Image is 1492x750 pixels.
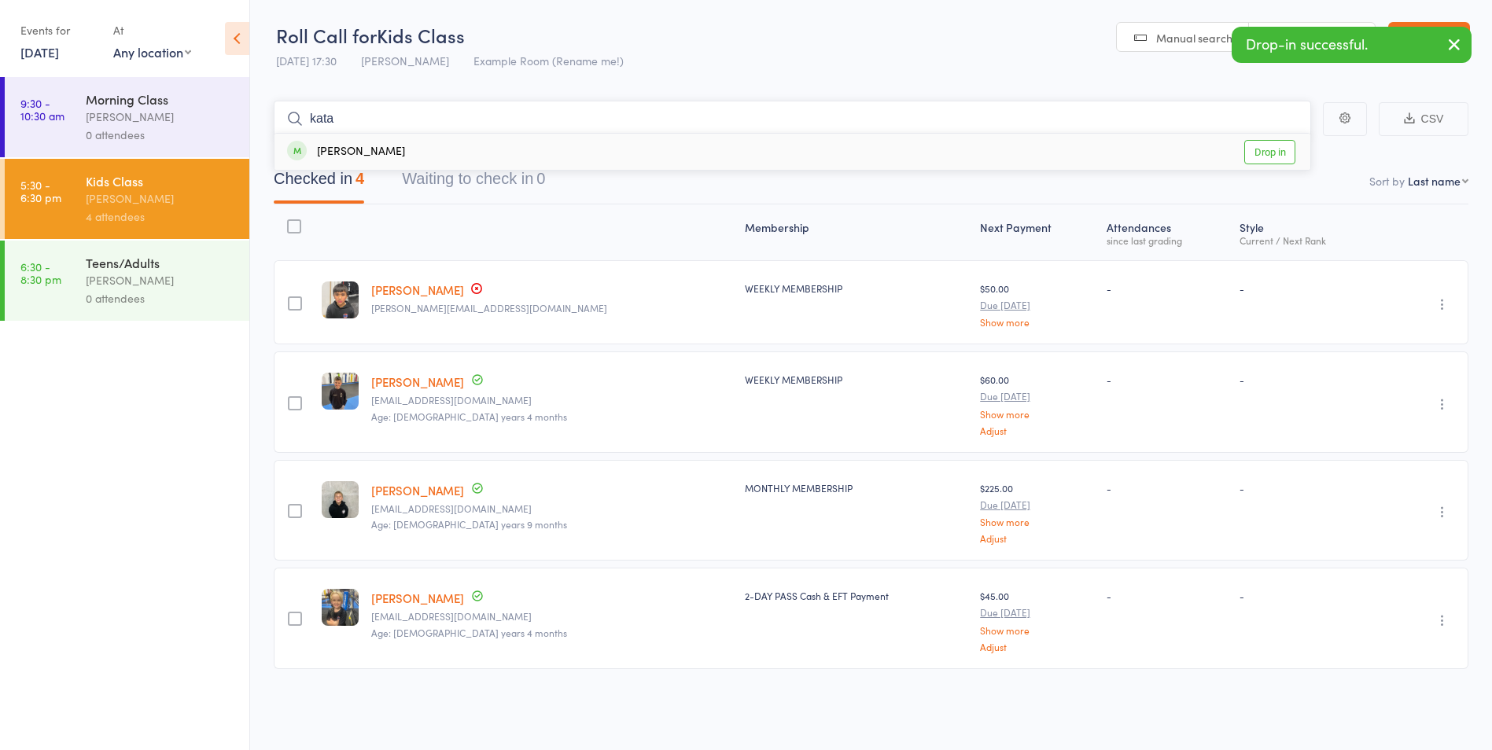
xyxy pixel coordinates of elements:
[980,317,1094,327] a: Show more
[1240,281,1376,295] div: -
[86,108,236,126] div: [PERSON_NAME]
[371,373,464,390] a: [PERSON_NAME]
[1408,173,1461,189] div: Last name
[5,77,249,157] a: 9:30 -10:30 amMorning Class[PERSON_NAME]0 attendees
[371,626,567,639] span: Age: [DEMOGRAPHIC_DATA] years 4 months
[1240,373,1376,386] div: -
[1388,22,1470,53] a: Exit roll call
[980,281,1094,327] div: $50.00
[371,503,732,514] small: Samibrahim430@gmail.com
[980,533,1094,543] a: Adjust
[371,281,464,298] a: [PERSON_NAME]
[1233,211,1383,253] div: Style
[1107,281,1226,295] div: -
[980,391,1094,402] small: Due [DATE]
[377,22,465,48] span: Kids Class
[980,517,1094,527] a: Show more
[980,409,1094,419] a: Show more
[1100,211,1232,253] div: Atten­dances
[86,271,236,289] div: [PERSON_NAME]
[322,373,359,410] img: image1751531244.png
[1107,589,1226,602] div: -
[356,170,364,187] div: 4
[371,517,567,531] span: Age: [DEMOGRAPHIC_DATA] years 9 months
[274,101,1311,137] input: Search by name
[739,211,974,253] div: Membership
[1369,173,1405,189] label: Sort by
[980,300,1094,311] small: Due [DATE]
[1240,589,1376,602] div: -
[1240,235,1376,245] div: Current / Next Rank
[322,589,359,626] img: image1748852634.png
[371,395,732,406] small: Mderke84@gmail.com
[536,170,545,187] div: 0
[86,126,236,144] div: 0 attendees
[980,642,1094,652] a: Adjust
[1240,481,1376,494] div: -
[1232,27,1472,63] div: Drop-in successful.
[322,481,359,518] img: image1748943070.png
[1244,140,1295,164] a: Drop in
[1107,235,1226,245] div: since last grading
[980,625,1094,635] a: Show more
[980,607,1094,618] small: Due [DATE]
[113,17,191,43] div: At
[276,22,377,48] span: Roll Call for
[361,53,449,68] span: [PERSON_NAME]
[322,281,359,318] img: image1753950937.png
[20,97,64,122] time: 9:30 - 10:30 am
[371,303,732,314] small: Brierley.keepa@gmail.com
[1156,30,1232,46] span: Manual search
[86,90,236,108] div: Morning Class
[86,289,236,307] div: 0 attendees
[371,482,464,498] a: [PERSON_NAME]
[371,611,732,622] small: shan031924@gmail.com
[371,590,464,606] a: [PERSON_NAME]
[980,589,1094,651] div: $45.00
[1107,373,1226,386] div: -
[287,143,405,161] div: [PERSON_NAME]
[86,254,236,271] div: Teens/Adults
[974,211,1100,253] div: Next Payment
[5,241,249,321] a: 6:30 -8:30 pmTeens/Adults[PERSON_NAME]0 attendees
[20,260,61,285] time: 6:30 - 8:30 pm
[20,178,61,204] time: 5:30 - 6:30 pm
[20,43,59,61] a: [DATE]
[1107,481,1226,494] div: -
[274,162,364,204] button: Checked in4
[113,43,191,61] div: Any location
[86,189,236,208] div: [PERSON_NAME]
[745,373,967,386] div: WEEKLY MEMBERSHIP
[473,53,624,68] span: Example Room (Rename me!)
[745,589,967,602] div: 2-DAY PASS Cash & EFT Payment
[980,425,1094,436] a: Adjust
[276,53,337,68] span: [DATE] 17:30
[745,281,967,295] div: WEEKLY MEMBERSHIP
[5,159,249,239] a: 5:30 -6:30 pmKids Class[PERSON_NAME]4 attendees
[402,162,545,204] button: Waiting to check in0
[980,481,1094,543] div: $225.00
[745,481,967,494] div: MONTHLY MEMBERSHIP
[86,172,236,189] div: Kids Class
[20,17,98,43] div: Events for
[86,208,236,226] div: 4 attendees
[1379,102,1468,136] button: CSV
[371,410,567,423] span: Age: [DEMOGRAPHIC_DATA] years 4 months
[980,499,1094,510] small: Due [DATE]
[980,373,1094,435] div: $60.00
